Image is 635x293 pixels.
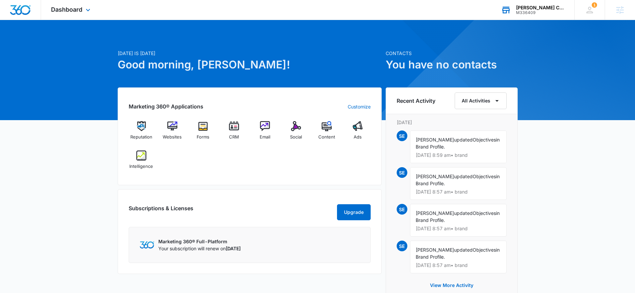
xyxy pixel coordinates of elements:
[163,134,182,140] span: Websites
[592,2,597,8] span: 1
[592,2,597,8] div: notifications count
[454,137,473,142] span: updated
[158,245,241,252] p: Your subscription will renew on
[118,57,382,73] h1: Good morning, [PERSON_NAME]!
[283,121,309,145] a: Social
[397,204,407,215] span: SE
[118,50,382,57] p: [DATE] is [DATE]
[337,204,371,220] button: Upgrade
[416,226,501,231] p: [DATE] 8:57 am • brand
[516,5,565,10] div: account name
[197,134,209,140] span: Forms
[416,210,454,216] span: [PERSON_NAME]
[416,137,454,142] span: [PERSON_NAME]
[416,190,501,194] p: [DATE] 8:57 am • brand
[318,134,335,140] span: Content
[51,6,82,13] span: Dashboard
[416,263,501,268] p: [DATE] 8:57 am • brand
[354,134,362,140] span: Ads
[129,163,153,170] span: Intelligence
[159,121,185,145] a: Websites
[455,92,507,109] button: All Activities
[260,134,270,140] span: Email
[454,247,473,253] span: updated
[397,119,507,126] p: [DATE]
[129,121,154,145] a: Reputation
[129,151,154,175] a: Intelligence
[290,134,302,140] span: Social
[252,121,278,145] a: Email
[473,247,496,253] span: Objectives
[386,57,518,73] h1: You have no contacts
[397,241,407,251] span: SE
[226,246,241,251] span: [DATE]
[190,121,216,145] a: Forms
[454,174,473,179] span: updated
[221,121,247,145] a: CRM
[348,103,371,110] a: Customize
[473,174,496,179] span: Objectives
[130,134,152,140] span: Reputation
[129,102,203,110] h2: Marketing 360® Applications
[345,121,371,145] a: Ads
[140,241,154,248] img: Marketing 360 Logo
[314,121,340,145] a: Content
[454,210,473,216] span: updated
[397,97,435,105] h6: Recent Activity
[516,10,565,15] div: account id
[397,167,407,178] span: SE
[416,174,454,179] span: [PERSON_NAME]
[397,130,407,141] span: SE
[473,137,496,142] span: Objectives
[158,238,241,245] p: Marketing 360® Full-Platform
[416,247,454,253] span: [PERSON_NAME]
[386,50,518,57] p: Contacts
[473,210,496,216] span: Objectives
[416,153,501,158] p: [DATE] 8:59 am • brand
[229,134,239,140] span: CRM
[129,204,193,218] h2: Subscriptions & Licenses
